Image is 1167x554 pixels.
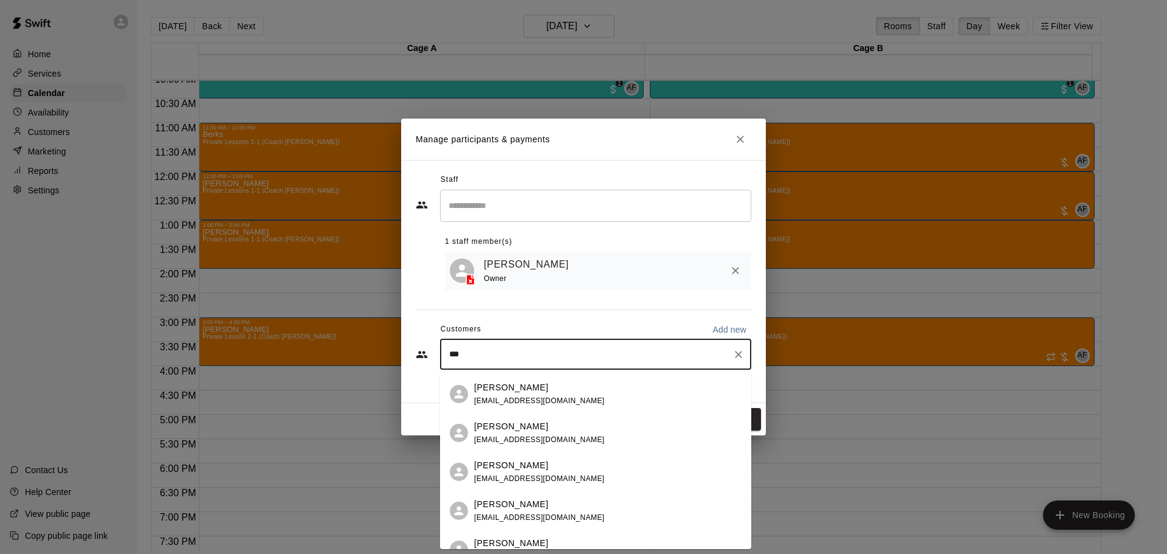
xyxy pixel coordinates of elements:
button: Close [729,128,751,150]
p: [PERSON_NAME] [474,381,548,394]
div: Delilah Martinez [450,424,468,442]
p: [PERSON_NAME] [474,420,548,433]
span: [EMAIL_ADDRESS][DOMAIN_NAME] [474,474,605,483]
div: Start typing to search customers... [440,339,751,370]
button: Remove [725,260,746,282]
div: Moiselio Ponce [450,463,468,481]
span: [EMAIL_ADDRESS][DOMAIN_NAME] [474,396,605,405]
svg: Staff [416,199,428,211]
p: Manage participants & payments [416,133,550,146]
button: Clear [730,346,747,363]
span: Staff [441,170,458,190]
div: Delilah Barrera [450,502,468,520]
p: Add new [712,324,746,336]
span: [EMAIL_ADDRESS][DOMAIN_NAME] [474,513,605,522]
p: [PERSON_NAME] [474,537,548,550]
span: Customers [441,320,481,339]
button: Add new [707,320,751,339]
p: [PERSON_NAME] [474,498,548,511]
span: [EMAIL_ADDRESS][DOMAIN_NAME] [474,435,605,444]
svg: Customers [416,348,428,361]
span: Owner [484,274,506,283]
p: [PERSON_NAME] [474,459,548,472]
span: 1 staff member(s) [445,232,512,252]
div: Search staff [440,190,751,222]
a: [PERSON_NAME] [484,257,569,272]
div: Andy Fernandez [450,258,474,283]
div: Elias Ballardo [450,385,468,403]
